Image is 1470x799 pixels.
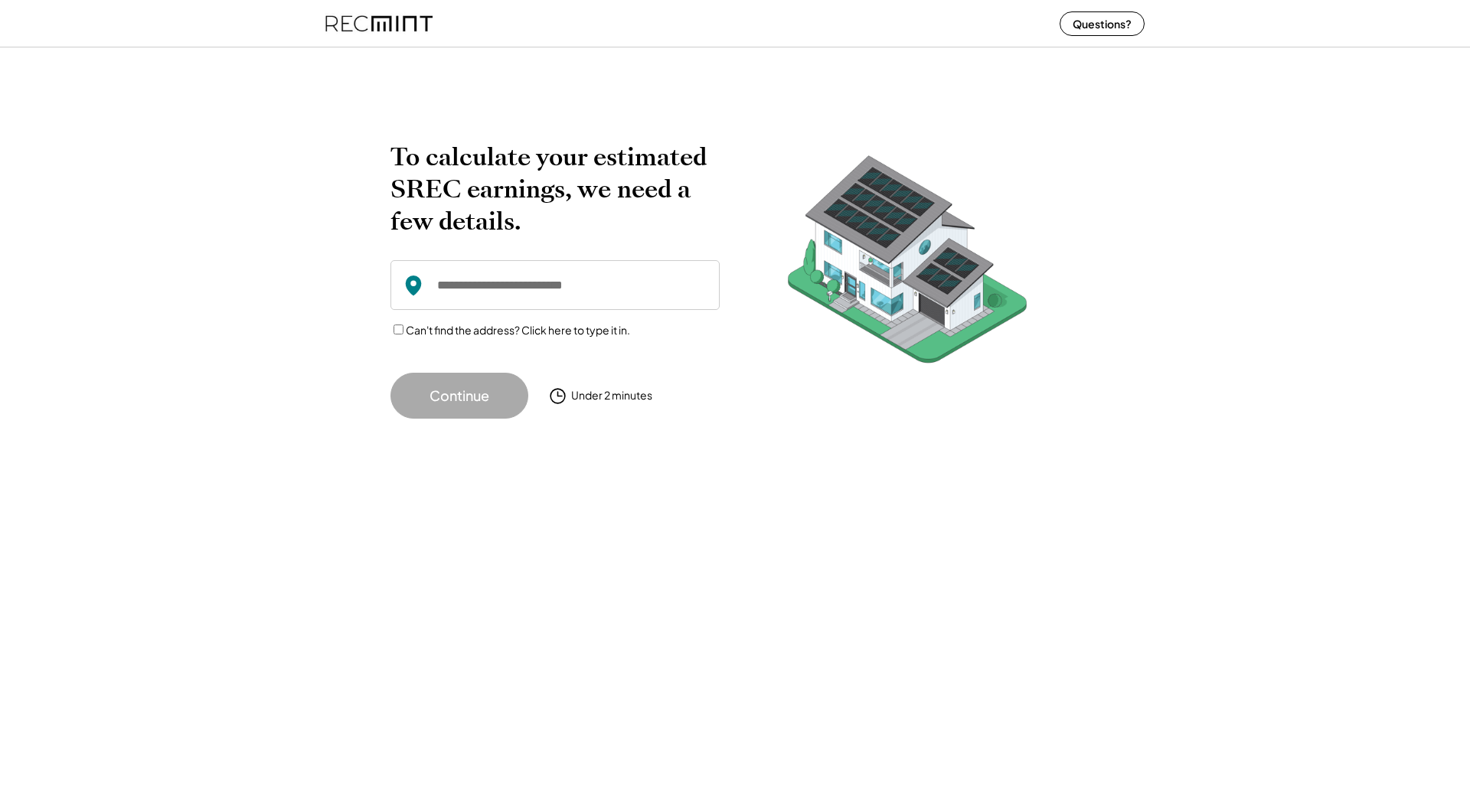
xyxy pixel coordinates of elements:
[758,141,1057,386] img: RecMintArtboard%207.png
[571,388,652,403] div: Under 2 minutes
[390,141,720,237] h2: To calculate your estimated SREC earnings, we need a few details.
[390,373,528,419] button: Continue
[406,323,630,337] label: Can't find the address? Click here to type it in.
[325,3,433,44] img: recmint-logotype%403x%20%281%29.jpeg
[1060,11,1145,36] button: Questions?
